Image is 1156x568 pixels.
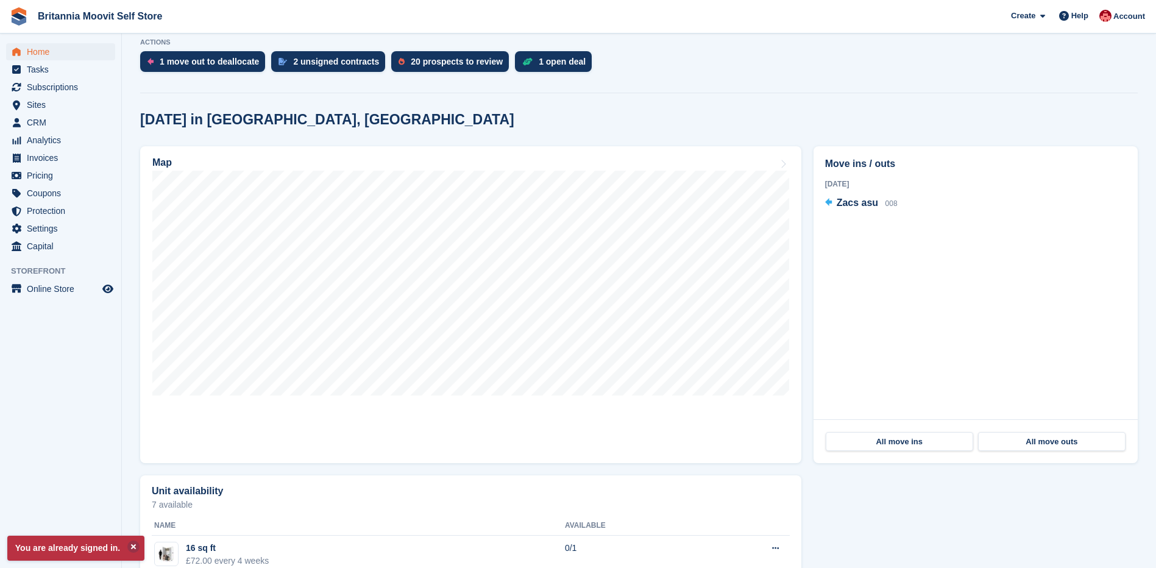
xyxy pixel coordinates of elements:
div: 16 sq ft [186,542,269,555]
span: Pricing [27,167,100,184]
span: 008 [885,199,898,208]
a: 20 prospects to review [391,51,515,78]
span: Help [1071,10,1088,22]
h2: Move ins / outs [825,157,1126,171]
p: ACTIONS [140,38,1138,46]
a: menu [6,114,115,131]
h2: [DATE] in [GEOGRAPHIC_DATA], [GEOGRAPHIC_DATA] [140,112,514,128]
span: Sites [27,96,100,113]
a: Zacs asu 008 [825,196,898,211]
a: menu [6,167,115,184]
a: Preview store [101,282,115,296]
img: move_outs_to_deallocate_icon-f764333ba52eb49d3ac5e1228854f67142a1ed5810a6f6cc68b1a99e826820c5.svg [147,58,154,65]
a: All move outs [978,432,1126,452]
img: 16%20sq%20ft.jpg [155,545,178,563]
a: menu [6,185,115,202]
a: 1 move out to deallocate [140,51,271,78]
a: Map [140,146,801,463]
p: You are already signed in. [7,536,144,561]
span: Invoices [27,149,100,166]
img: Jo Jopson [1099,10,1112,22]
img: stora-icon-8386f47178a22dfd0bd8f6a31ec36ba5ce8667c1dd55bd0f319d3a0aa187defe.svg [10,7,28,26]
div: 20 prospects to review [411,57,503,66]
img: deal-1b604bf984904fb50ccaf53a9ad4b4a5d6e5aea283cecdc64d6e3604feb123c2.svg [522,57,533,66]
a: menu [6,149,115,166]
span: Storefront [11,265,121,277]
div: 2 unsigned contracts [293,57,379,66]
span: Subscriptions [27,79,100,96]
a: 1 open deal [515,51,598,78]
th: Name [152,516,565,536]
div: [DATE] [825,179,1126,190]
a: 2 unsigned contracts [271,51,391,78]
span: Create [1011,10,1035,22]
div: 1 open deal [539,57,586,66]
a: menu [6,132,115,149]
a: menu [6,238,115,255]
span: Account [1113,10,1145,23]
h2: Map [152,157,172,168]
th: Available [565,516,703,536]
img: contract_signature_icon-13c848040528278c33f63329250d36e43548de30e8caae1d1a13099fd9432cc5.svg [278,58,287,65]
a: Britannia Moovit Self Store [33,6,167,26]
a: menu [6,280,115,297]
span: Protection [27,202,100,219]
a: All move ins [826,432,973,452]
span: Tasks [27,61,100,78]
div: £72.00 every 4 weeks [186,555,269,567]
h2: Unit availability [152,486,223,497]
span: Online Store [27,280,100,297]
span: Capital [27,238,100,255]
div: 1 move out to deallocate [160,57,259,66]
img: prospect-51fa495bee0391a8d652442698ab0144808aea92771e9ea1ae160a38d050c398.svg [399,58,405,65]
a: menu [6,220,115,237]
span: Home [27,43,100,60]
span: Settings [27,220,100,237]
a: menu [6,43,115,60]
a: menu [6,61,115,78]
span: CRM [27,114,100,131]
span: Coupons [27,185,100,202]
span: Zacs asu [837,197,878,208]
a: menu [6,96,115,113]
a: menu [6,202,115,219]
a: menu [6,79,115,96]
span: Analytics [27,132,100,149]
p: 7 available [152,500,790,509]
